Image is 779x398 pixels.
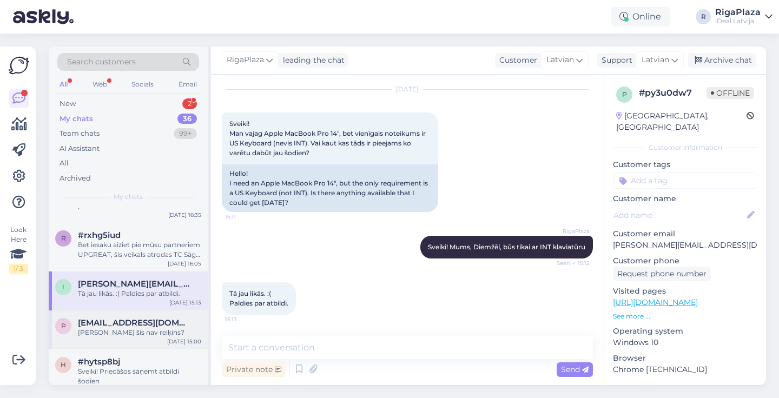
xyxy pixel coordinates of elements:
[561,364,589,374] span: Send
[613,326,757,337] p: Operating system
[78,230,121,240] span: #rxhg5iud
[622,90,627,98] span: p
[613,193,757,204] p: Customer name
[613,143,757,152] div: Customer information
[279,55,345,66] div: leading the chat
[61,361,66,369] span: h
[78,357,120,367] span: #hytsp8bj
[639,87,707,99] div: # py3u0dw7
[9,55,29,76] img: Askly Logo
[60,173,91,184] div: Archived
[613,209,745,221] input: Add name
[613,173,757,189] input: Add a tag
[428,243,585,251] span: Sveiki! Mums, Diemžēl, būs tikai ar INT klaviatūru
[222,362,286,377] div: Private note
[78,367,201,386] div: Sveiki! Priecāšos saņemt atbildi šodien
[229,289,288,307] span: Tā jau likās. :( Paldies par atbildi.
[613,255,757,267] p: Customer phone
[78,289,201,298] div: Tā jau likās. :( Paldies par atbildi.
[613,311,757,321] p: See more ...
[129,77,156,91] div: Socials
[495,55,537,66] div: Customer
[688,53,756,68] div: Archive chat
[61,234,66,242] span: r
[169,298,201,307] div: [DATE] 15:13
[642,54,669,66] span: Latvian
[90,77,109,91] div: Web
[549,259,590,267] span: Seen ✓ 15:12
[715,17,761,25] div: iDeal Latvija
[78,279,190,289] span: ilmars@gmail.com
[613,159,757,170] p: Customer tags
[222,84,593,94] div: [DATE]
[61,322,66,330] span: p
[611,7,670,26] div: Online
[78,318,190,328] span: pitkevics96@inbox.lv
[225,315,266,323] span: 15:13
[78,328,201,337] div: [PERSON_NAME] šis nav reiķins?
[707,87,754,99] span: Offline
[225,213,266,221] span: 15:11
[696,9,711,24] div: R
[60,114,93,124] div: My chats
[613,267,711,281] div: Request phone number
[549,227,590,235] span: RigaPlaza
[177,114,197,124] div: 36
[60,98,76,109] div: New
[167,337,201,346] div: [DATE] 15:00
[613,297,698,307] a: [URL][DOMAIN_NAME]
[613,228,757,240] p: Customer email
[9,264,28,274] div: 1 / 3
[174,128,197,139] div: 99+
[114,192,143,202] span: My chats
[613,240,757,251] p: [PERSON_NAME][EMAIL_ADDRESS][DOMAIN_NAME]
[715,8,761,17] div: RigaPlaza
[67,56,136,68] span: Search customers
[229,120,427,157] span: Sveiki! Man vajag Apple MacBook Pro 14", bet vienīgais noteikums ir US Keyboard (nevis INT). Vai ...
[616,110,747,133] div: [GEOGRAPHIC_DATA], [GEOGRAPHIC_DATA]
[78,240,201,260] div: Bet iesaku aiziet pie mūsu partneriem UPGREAT, šis veikals atrodas TC Sāga, tur ir iespēja saņemt...
[62,283,64,291] span: i
[182,98,197,109] div: 2
[613,286,757,297] p: Visited pages
[613,337,757,348] p: Windows 10
[168,260,201,268] div: [DATE] 16:05
[613,364,757,375] p: Chrome [TECHNICAL_ID]
[613,353,757,364] p: Browser
[60,128,100,139] div: Team chats
[60,143,100,154] div: AI Assistant
[715,8,773,25] a: RigaPlazaiDeal Latvija
[546,54,574,66] span: Latvian
[57,77,70,91] div: All
[597,55,632,66] div: Support
[222,164,438,212] div: Hello! I need an Apple MacBook Pro 14", but the only requirement is a US Keyboard (not INT). Is t...
[168,211,201,219] div: [DATE] 16:35
[176,77,199,91] div: Email
[9,225,28,274] div: Look Here
[227,54,264,66] span: RigaPlaza
[60,158,69,169] div: All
